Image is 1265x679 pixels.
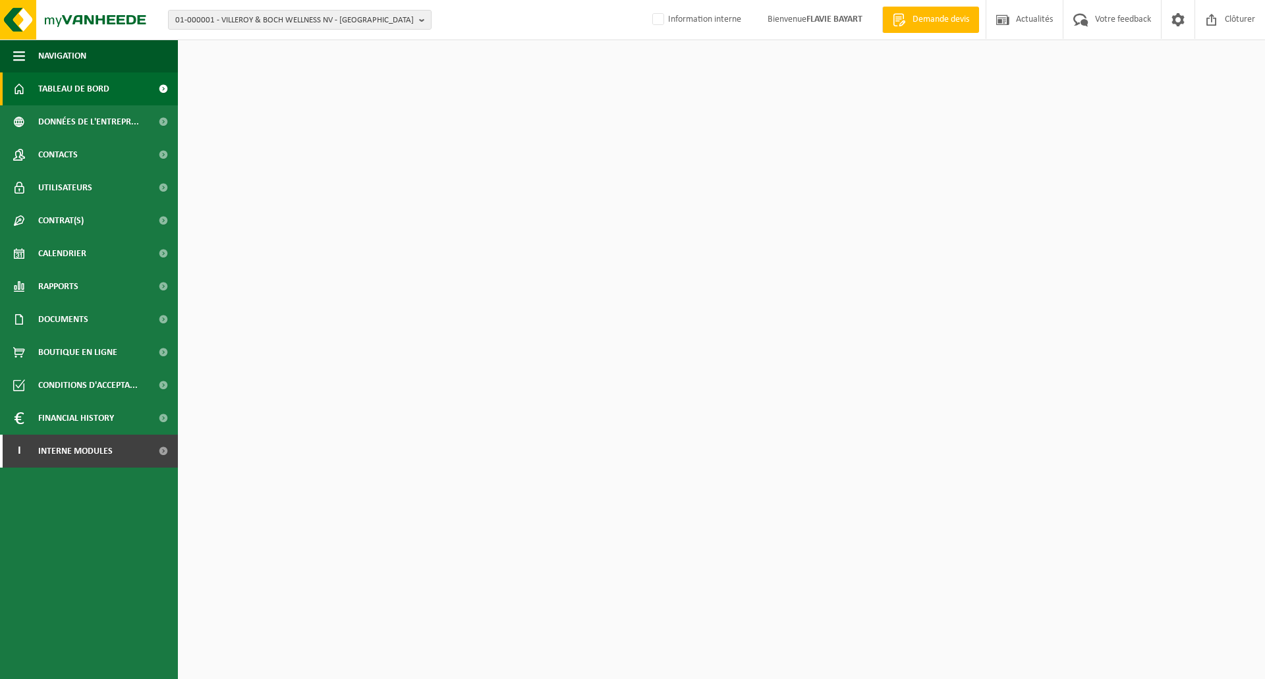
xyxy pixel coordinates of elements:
span: Navigation [38,40,86,72]
a: Demande devis [882,7,979,33]
span: Contacts [38,138,78,171]
span: Calendrier [38,237,86,270]
span: Conditions d'accepta... [38,369,138,402]
span: Contrat(s) [38,204,84,237]
span: Rapports [38,270,78,303]
span: Utilisateurs [38,171,92,204]
label: Information interne [650,10,741,30]
span: Données de l'entrepr... [38,105,139,138]
span: Interne modules [38,435,113,468]
span: I [13,435,25,468]
span: 01-000001 - VILLEROY & BOCH WELLNESS NV - [GEOGRAPHIC_DATA] [175,11,414,30]
span: Tableau de bord [38,72,109,105]
button: 01-000001 - VILLEROY & BOCH WELLNESS NV - [GEOGRAPHIC_DATA] [168,10,432,30]
span: Boutique en ligne [38,336,117,369]
span: Demande devis [909,13,972,26]
strong: FLAVIE BAYART [806,14,862,24]
span: Documents [38,303,88,336]
span: Financial History [38,402,114,435]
